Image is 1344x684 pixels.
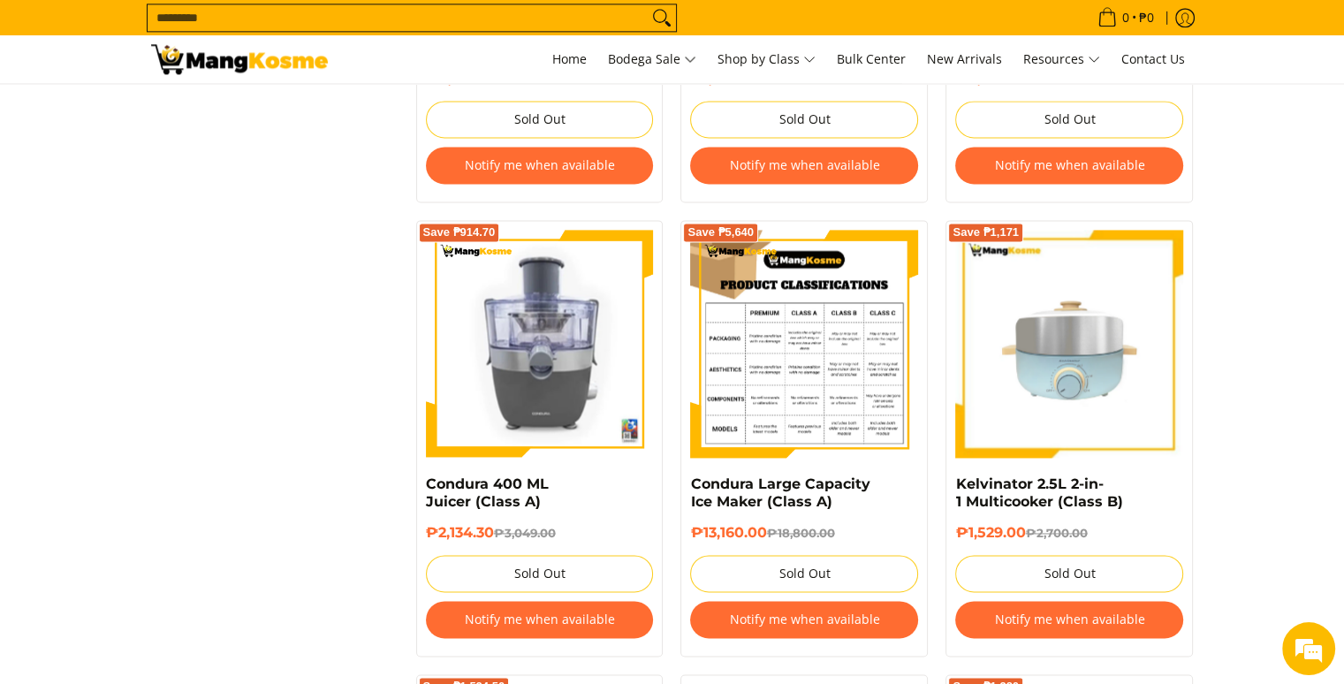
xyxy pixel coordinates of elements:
[345,35,1194,83] nav: Main Menu
[690,101,918,138] button: Sold Out
[953,227,1019,238] span: Save ₱1,171
[290,9,332,51] div: Minimize live chat window
[1092,8,1159,27] span: •
[426,101,654,138] button: Sold Out
[543,35,596,83] a: Home
[426,601,654,638] button: Notify me when available
[690,555,918,592] button: Sold Out
[1025,526,1087,540] del: ₱2,700.00
[955,601,1183,638] button: Notify me when available
[1014,35,1109,83] a: Resources
[690,230,918,458] img: Condura Large Capacity Ice Maker (Class A) - 0
[955,475,1122,510] a: Kelvinator 2.5L 2-in-1 Multicooker (Class B)
[766,526,834,540] del: ₱18,800.00
[1112,35,1194,83] a: Contact Us
[552,50,587,67] span: Home
[426,555,654,592] button: Sold Out
[426,524,654,542] h6: ₱2,134.30
[837,50,906,67] span: Bulk Center
[92,99,297,122] div: Chat with us now
[918,35,1011,83] a: New Arrivals
[690,524,918,542] h6: ₱13,160.00
[426,475,549,510] a: Condura 400 ML Juicer (Class A)
[828,35,915,83] a: Bulk Center
[690,147,918,184] button: Notify me when available
[426,147,654,184] button: Notify me when available
[718,49,816,71] span: Shop by Class
[955,147,1183,184] button: Notify me when available
[690,601,918,638] button: Notify me when available
[690,475,869,510] a: Condura Large Capacity Ice Maker (Class A)
[955,230,1183,458] img: kelvinator-2.5-liter-2-in-1-multicooker-full-view-mang-kosme
[709,35,824,83] a: Shop by Class
[151,44,328,74] img: Small Appliances l Mang Kosme: Home Appliances Warehouse Sale | Page 3
[423,227,496,238] span: Save ₱914.70
[426,230,654,458] img: Condura 400 ML Juicer (Class A)
[494,526,556,540] del: ₱3,049.00
[927,50,1002,67] span: New Arrivals
[608,49,696,71] span: Bodega Sale
[1023,49,1100,71] span: Resources
[648,4,676,31] button: Search
[9,483,337,544] textarea: Type your message and hit 'Enter'
[687,227,754,238] span: Save ₱5,640
[1120,11,1132,24] span: 0
[599,35,705,83] a: Bodega Sale
[955,524,1183,542] h6: ₱1,529.00
[103,223,244,401] span: We're online!
[955,101,1183,138] button: Sold Out
[955,555,1183,592] button: Sold Out
[1136,11,1157,24] span: ₱0
[1121,50,1185,67] span: Contact Us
